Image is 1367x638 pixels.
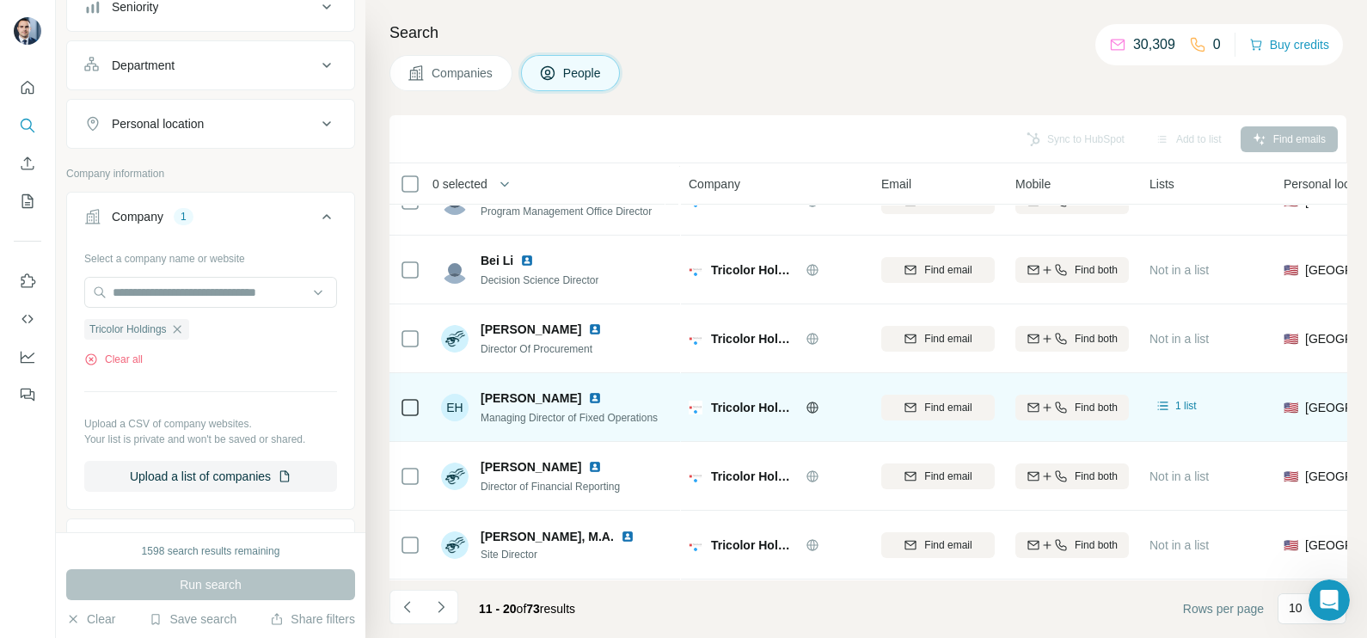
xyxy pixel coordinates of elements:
[174,209,193,224] div: 1
[83,9,118,21] h1: FinAI
[517,602,527,616] span: of
[84,432,337,447] p: Your list is private and won't be saved or shared.
[481,206,652,218] span: Program Management Office Director
[112,208,163,225] div: Company
[441,531,469,559] img: Avatar
[270,610,355,628] button: Share filters
[112,115,204,132] div: Personal location
[1015,175,1051,193] span: Mobile
[28,69,316,153] div: Mobile credits are individual and loaded onto your specific user profile once a paid license is a...
[1284,537,1298,554] span: 🇺🇸
[14,207,282,312] div: If you still need help with your phone credits issue, I'm here to assist you further. Would you l...
[28,70,106,83] b: Remember:
[924,400,972,415] span: Find email
[67,45,354,86] button: Department
[14,404,282,458] div: Help [PERSON_NAME] understand how they’re doing:
[526,602,540,616] span: 73
[89,322,167,337] span: Tricolor Holdings
[881,175,911,193] span: Email
[711,330,797,347] span: Tricolor Holdings
[441,463,469,490] img: Avatar
[711,261,797,279] span: Tricolor Holdings
[14,314,330,403] div: FinAI says…
[83,21,214,39] p: The team can also help
[27,493,40,506] button: Emoji picker
[295,486,322,513] button: Send a message…
[479,602,517,616] span: 11 - 20
[1015,395,1129,420] button: Find both
[1284,330,1298,347] span: 🇺🇸
[1213,34,1221,55] p: 0
[1284,261,1298,279] span: 🇺🇸
[924,537,972,553] span: Find email
[11,7,44,40] button: go back
[563,64,603,82] span: People
[441,325,469,353] img: Avatar
[1075,400,1118,415] span: Find both
[1075,331,1118,347] span: Find both
[689,332,702,346] img: Logo of Tricolor Holdings
[1015,326,1129,352] button: Find both
[881,463,995,489] button: Find email
[481,390,581,407] span: [PERSON_NAME]
[1075,469,1118,484] span: Find both
[881,532,995,558] button: Find email
[14,148,41,179] button: Enrich CSV
[28,162,316,195] div: Can you check if you see any mobile credits showing in your Surfe app right now?
[66,166,355,181] p: Company information
[1015,532,1129,558] button: Find both
[1075,262,1118,278] span: Find both
[441,394,469,421] div: EH
[149,610,236,628] button: Save search
[1149,263,1209,277] span: Not in a list
[881,326,995,352] button: Find email
[82,493,95,506] button: Upload attachment
[14,341,41,372] button: Dashboard
[66,610,115,628] button: Clear
[432,64,494,82] span: Companies
[881,395,995,420] button: Find email
[14,304,41,334] button: Use Surfe API
[1183,600,1264,617] span: Rows per page
[481,274,598,286] span: Decision Science Director
[302,7,333,38] div: Close
[1133,34,1175,55] p: 30,309
[54,493,68,506] button: Gif picker
[1015,257,1129,283] button: Find both
[481,530,614,543] span: [PERSON_NAME], M.A.
[67,196,354,244] button: Company1
[67,523,354,564] button: Industry
[588,391,602,405] img: LinkedIn logo
[689,175,740,193] span: Company
[1309,580,1350,621] iframe: Intercom live chat
[269,7,302,40] button: Home
[1149,175,1174,193] span: Lists
[689,401,702,414] img: Logo of Tricolor Holdings
[689,263,702,277] img: Logo of Tricolor Holdings
[479,602,575,616] span: results
[711,399,797,416] span: Tricolor Holdings
[49,9,77,37] img: Profile image for FinAI
[28,414,268,448] div: Help [PERSON_NAME] understand how they’re doing:
[1149,469,1209,483] span: Not in a list
[441,256,469,284] img: Avatar
[1289,599,1303,617] p: 10
[84,352,143,367] button: Clear all
[1175,398,1197,414] span: 1 list
[924,331,972,347] span: Find email
[1149,332,1209,346] span: Not in a list
[924,262,972,278] span: Find email
[112,57,175,74] div: Department
[84,461,337,492] button: Upload a list of companies
[14,266,41,297] button: Use Surfe on LinkedIn
[711,537,797,554] span: Tricolor Holdings
[481,412,658,424] span: Managing Director of Fixed Operations
[14,207,330,314] div: FinAI says…
[28,218,268,302] div: If you still need help with your phone credits issue, I'm here to assist you further. Would you l...
[689,469,702,483] img: Logo of Tricolor Holdings
[1149,538,1209,552] span: Not in a list
[924,469,972,484] span: Find email
[67,103,354,144] button: Personal location
[213,46,227,60] a: Source reference 12723852:
[1249,33,1329,57] button: Buy credits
